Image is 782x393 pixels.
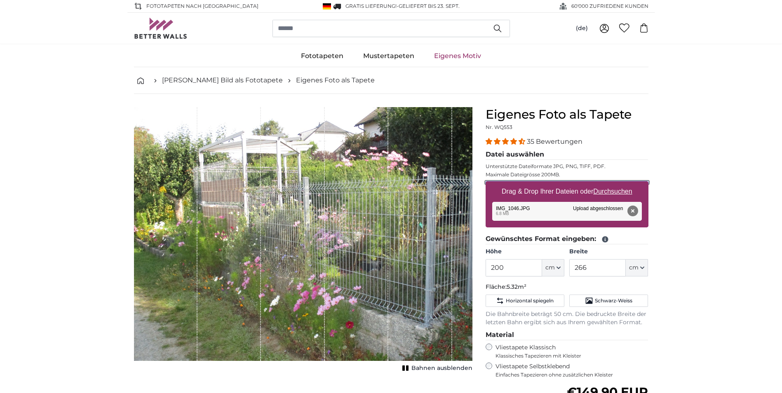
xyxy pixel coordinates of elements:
[411,364,472,372] span: Bahnen ausblenden
[296,75,375,85] a: Eigenes Foto als Tapete
[134,67,648,94] nav: breadcrumbs
[506,297,554,304] span: Horizontal spiegeln
[486,150,648,160] legend: Datei auswählen
[527,138,582,145] span: 35 Bewertungen
[496,344,641,359] label: Vliestapete Klassisch
[399,3,460,9] span: Geliefert bis 23. Sept.
[569,248,648,256] label: Breite
[486,107,648,122] h1: Eigenes Foto als Tapete
[496,363,648,378] label: Vliestapete Selbstklebend
[345,3,397,9] span: GRATIS Lieferung!
[146,2,258,10] span: Fototapeten nach [GEOGRAPHIC_DATA]
[629,264,639,272] span: cm
[496,372,648,378] span: Einfaches Tapezieren ohne zusätzlichen Kleister
[400,363,472,374] button: Bahnen ausblenden
[486,171,648,178] p: Maximale Dateigrösse 200MB.
[353,45,424,67] a: Mustertapeten
[486,138,527,145] span: 4.34 stars
[486,234,648,244] legend: Gewünschtes Format eingeben:
[291,45,353,67] a: Fototapeten
[507,283,526,290] span: 5.32m²
[545,264,555,272] span: cm
[486,248,564,256] label: Höhe
[595,297,632,304] span: Schwarz-Weiss
[571,2,648,10] span: 60'000 ZUFRIEDENE KUNDEN
[134,18,188,39] img: Betterwalls
[134,107,472,374] div: 1 of 1
[323,3,331,9] img: Deutschland
[486,330,648,340] legend: Material
[498,183,636,200] label: Drag & Drop Ihrer Dateien oder
[569,21,594,36] button: (de)
[496,353,641,359] span: Klassisches Tapezieren mit Kleister
[424,45,491,67] a: Eigenes Motiv
[486,283,648,291] p: Fläche:
[542,259,564,276] button: cm
[626,259,648,276] button: cm
[397,3,460,9] span: -
[593,188,632,195] u: Durchsuchen
[486,295,564,307] button: Horizontal spiegeln
[486,310,648,327] p: Die Bahnbreite beträgt 50 cm. Die bedruckte Breite der letzten Bahn ergibt sich aus Ihrem gewählt...
[162,75,283,85] a: [PERSON_NAME] Bild als Fototapete
[486,124,512,130] span: Nr. WQ553
[486,163,648,170] p: Unterstützte Dateiformate JPG, PNG, TIFF, PDF.
[569,295,648,307] button: Schwarz-Weiss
